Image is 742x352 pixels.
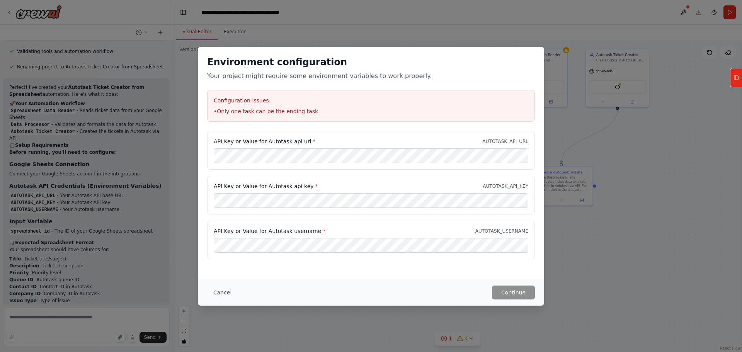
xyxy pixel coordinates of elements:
label: API Key or Value for Autotask api key [214,182,318,190]
p: AUTOTASK_API_KEY [483,183,528,189]
label: API Key or Value for Autotask api url [214,138,316,145]
p: AUTOTASK_API_URL [482,138,528,145]
label: API Key or Value for Autotask username [214,227,325,235]
p: AUTOTASK_USERNAME [475,228,528,234]
button: Cancel [207,286,238,299]
h2: Environment configuration [207,56,535,68]
button: Continue [492,286,535,299]
h3: Configuration issues: [214,97,528,104]
li: • Only one task can be the ending task [214,107,528,115]
p: Your project might require some environment variables to work properly. [207,71,535,81]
